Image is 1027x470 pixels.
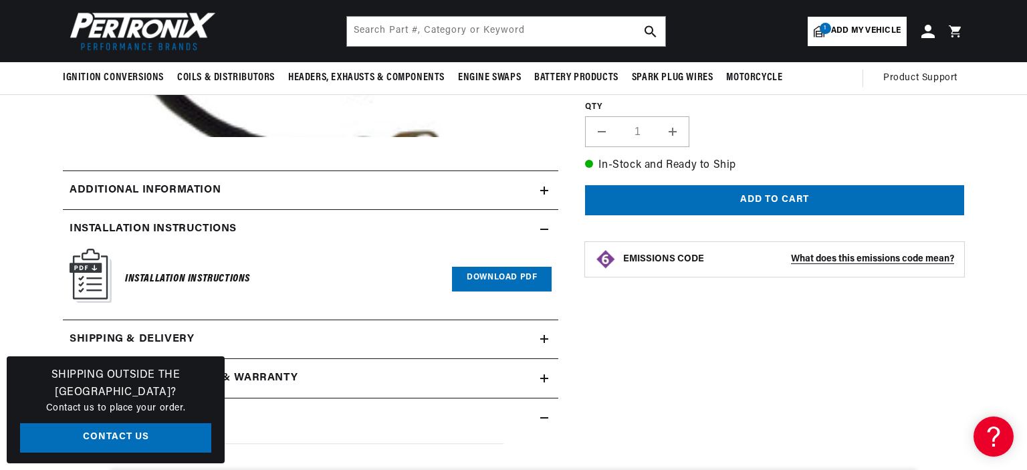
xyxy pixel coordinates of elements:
summary: Coils & Distributors [170,62,281,94]
span: Spark Plug Wires [632,71,713,85]
span: 1 [820,23,831,34]
summary: Product Support [883,62,964,94]
summary: Installation instructions [63,210,558,249]
summary: Ignition Conversions [63,62,170,94]
img: Instruction Manual [70,249,112,303]
h2: Shipping & Delivery [70,331,194,348]
strong: What does this emissions code mean? [791,254,954,264]
img: Emissions code [595,249,616,270]
a: 1Add my vehicle [808,17,907,46]
h3: Shipping Outside the [GEOGRAPHIC_DATA]? [20,367,211,401]
summary: Spark Plug Wires [625,62,720,94]
summary: Shipping & Delivery [63,320,558,359]
summary: Additional information [63,171,558,210]
p: Contact us to place your order. [20,401,211,416]
summary: Returns, Replacements & Warranty [63,359,558,398]
img: Pertronix [63,8,217,54]
a: Contact Us [20,423,211,453]
a: Download PDF [452,267,552,291]
summary: Headers, Exhausts & Components [281,62,451,94]
span: Motorcycle [726,71,782,85]
button: EMISSIONS CODEWhat does this emissions code mean? [623,253,954,265]
span: Battery Products [534,71,618,85]
strong: EMISSIONS CODE [623,254,704,264]
h6: Installation Instructions [125,270,250,288]
span: Add my vehicle [831,25,901,37]
h2: Additional information [70,182,221,199]
summary: Reviews [63,398,558,437]
span: Coils & Distributors [177,71,275,85]
input: Search Part #, Category or Keyword [347,17,665,46]
p: In-Stock and Ready to Ship [585,158,964,175]
span: Headers, Exhausts & Components [288,71,445,85]
summary: Motorcycle [719,62,789,94]
h2: Installation instructions [70,221,237,238]
span: Ignition Conversions [63,71,164,85]
span: Engine Swaps [458,71,521,85]
button: search button [636,17,665,46]
button: Add to cart [585,185,964,215]
span: Product Support [883,71,957,86]
label: QTY [585,102,964,113]
summary: Battery Products [528,62,625,94]
summary: Engine Swaps [451,62,528,94]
